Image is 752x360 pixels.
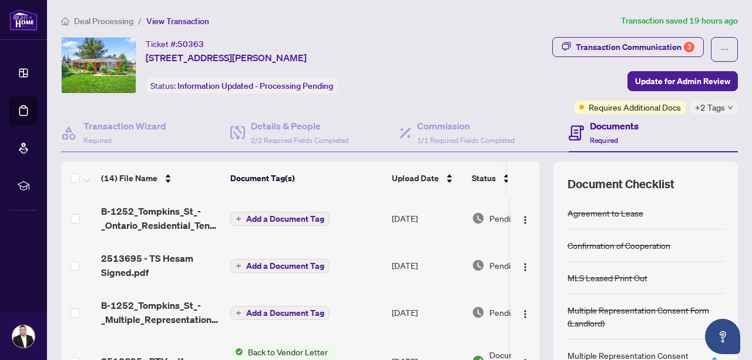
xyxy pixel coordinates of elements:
[62,38,136,93] img: IMG-X12281345_1.jpg
[146,51,307,65] span: [STREET_ADDRESS][PERSON_NAME]
[177,39,204,49] span: 50363
[516,256,535,275] button: Logo
[146,16,209,26] span: View Transaction
[83,136,112,145] span: Required
[246,262,324,270] span: Add a Document Tag
[417,136,515,145] span: 1/1 Required Fields Completed
[230,305,330,321] button: Add a Document Tag
[12,325,35,348] img: Profile Icon
[727,105,733,111] span: down
[246,309,324,317] span: Add a Document Tag
[568,239,670,252] div: Confirmation of Cooperation
[251,136,348,145] span: 2/2 Required Fields Completed
[590,119,639,133] h4: Documents
[236,263,241,269] span: plus
[387,289,467,336] td: [DATE]
[146,78,338,94] div: Status:
[489,212,548,225] span: Pending Review
[230,258,330,274] button: Add a Document Tag
[516,209,535,228] button: Logo
[489,306,548,319] span: Pending Review
[96,162,226,195] th: (14) File Name
[74,16,133,26] span: Deal Processing
[61,17,69,25] span: home
[695,101,725,114] span: +2 Tags
[621,14,738,28] article: Transaction saved 19 hours ago
[236,310,241,316] span: plus
[101,204,221,232] span: B-1252_Tompkins_St_-_Ontario_Residential_Tenancy_Agreement.pdf
[576,38,694,56] div: Transaction Communication
[230,211,330,226] button: Add a Document Tag
[387,195,467,242] td: [DATE]
[552,37,704,57] button: Transaction Communication3
[590,136,618,145] span: Required
[230,259,330,273] button: Add a Document Tag
[472,306,485,319] img: Document Status
[243,345,333,358] span: Back to Vendor Letter
[521,215,530,225] img: Logo
[387,242,467,289] td: [DATE]
[226,162,387,195] th: Document Tag(s)
[230,212,330,226] button: Add a Document Tag
[246,215,324,223] span: Add a Document Tag
[568,206,643,219] div: Agreement to Lease
[177,81,333,91] span: Information Updated - Processing Pending
[146,37,204,51] div: Ticket #:
[230,345,243,358] img: Status Icon
[251,119,348,133] h4: Details & People
[138,14,142,28] li: /
[101,172,157,185] span: (14) File Name
[627,71,738,91] button: Update for Admin Review
[472,172,496,185] span: Status
[392,172,439,185] span: Upload Date
[467,162,567,195] th: Status
[417,119,515,133] h4: Commission
[101,251,221,279] span: 2513695 - TS Hesam Signed.pdf
[568,176,674,192] span: Document Checklist
[705,319,740,354] button: Open asap
[472,259,485,272] img: Document Status
[236,216,241,222] span: plus
[720,45,728,54] span: ellipsis
[101,298,221,326] span: B-1252_Tompkins_St_-_Multiple_Representation_Buyer.pdf
[9,9,38,31] img: logo
[516,303,535,322] button: Logo
[521,309,530,319] img: Logo
[230,306,330,320] button: Add a Document Tag
[589,101,681,114] span: Requires Additional Docs
[83,119,166,133] h4: Transaction Wizard
[387,162,467,195] th: Upload Date
[568,304,724,329] div: Multiple Representation Consent Form (Landlord)
[521,262,530,272] img: Logo
[684,42,694,52] div: 3
[472,212,485,225] img: Document Status
[489,259,548,272] span: Pending Review
[635,72,730,91] span: Update for Admin Review
[568,271,647,284] div: MLS Leased Print Out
